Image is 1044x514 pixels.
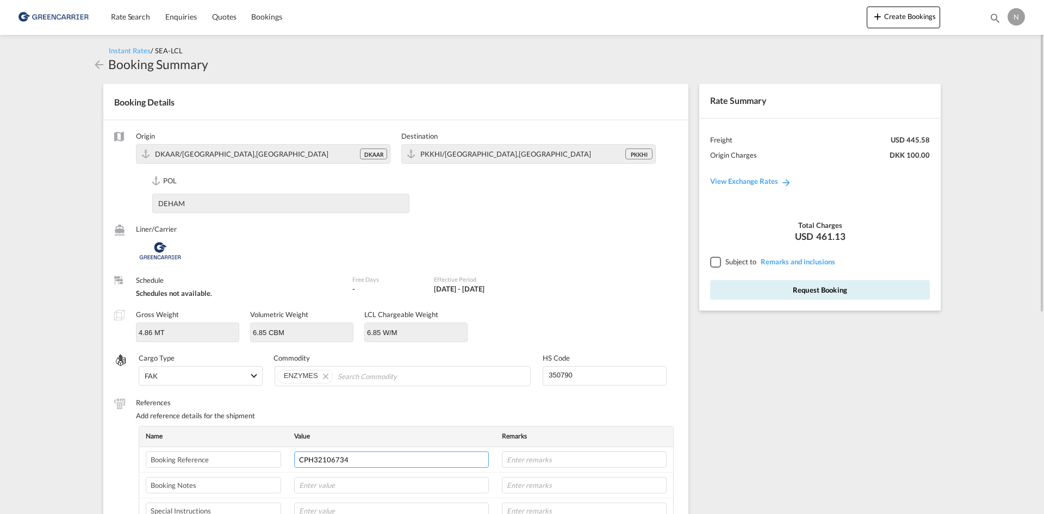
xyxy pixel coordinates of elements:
div: N [1008,8,1025,26]
label: References [136,398,678,407]
label: Commodity [274,353,532,363]
input: Chips input. [338,368,437,385]
label: POL [152,176,409,187]
label: Volumetric Weight [250,310,308,319]
md-icon: icon-arrow-left [92,58,105,71]
div: 01 Jul 2025 - 30 Sep 2025 [434,284,484,294]
md-icon: icon-arrow-right [781,177,792,188]
div: Total Charges [710,220,930,230]
label: Free Days [352,275,422,283]
div: Add reference details for the shipment [136,411,678,420]
img: b0b18ec08afe11efb1d4932555f5f09d.png [16,5,90,29]
label: LCL Chargeable Weight [364,310,438,319]
label: Destination [401,131,656,141]
div: Rate Summary [699,84,941,117]
div: Schedules not available. [136,288,341,298]
div: DEHAM [153,199,185,208]
input: Enter label [146,451,281,468]
div: Origin Charges [710,150,757,160]
md-select: Select Cargo type: FAK [139,366,263,386]
div: USD [710,230,930,243]
div: Greencarrier Consolidators [136,237,341,264]
label: Effective Period [434,275,531,283]
span: / SEA-LCL [151,46,183,55]
md-icon: icon-plus 400-fg [871,10,884,23]
img: Greencarrier Consolidators [136,237,184,264]
button: icon-plus 400-fgCreate Bookings [867,7,940,28]
input: Enter value [294,477,489,493]
label: Gross Weight [136,310,179,319]
span: Enquiries [165,12,197,21]
th: Remarks [495,426,673,447]
div: - [352,284,355,294]
span: Quotes [212,12,236,21]
div: DKAAR [360,148,387,159]
span: REMARKSINCLUSIONS [758,257,835,266]
span: Instant Rates [109,46,151,55]
div: icon-magnify [989,12,1001,28]
label: Liner/Carrier [136,224,341,234]
th: Name [139,426,288,447]
div: icon-arrow-left [92,55,108,73]
span: DKAAR/Aarhus,Europe [155,150,328,158]
span: Bookings [251,12,282,21]
button: Remove ENZYMES [316,370,332,381]
label: Cargo Type [139,353,263,363]
span: PKKHI/Karachi,Asia Pacific [420,150,591,158]
md-icon: icon-magnify [989,12,1001,24]
span: 461.13 [816,230,846,243]
span: Subject to [725,257,756,266]
label: HS Code [543,353,667,363]
div: DKK 100.00 [890,150,930,160]
div: Freight [710,135,732,145]
div: PKKHI [625,148,652,159]
md-chips-wrap: Chips container. Use arrow keys to select chips. [275,366,531,386]
div: Booking Summary [108,55,208,73]
span: Rate Search [111,12,150,21]
md-icon: /assets/icons/custom/liner-aaa8ad.svg [114,225,125,236]
th: Value [288,426,495,447]
a: View Exchange Rates [699,166,803,196]
span: Booking Details [114,97,175,107]
label: Schedule [136,275,341,285]
input: Enter remarks [502,451,667,468]
div: FAK [145,371,158,380]
div: USD 445.58 [891,135,930,145]
input: Enter label [146,477,281,493]
input: Enter remarks [502,477,667,493]
div: ENZYMES. Press delete to remove this chip. [284,370,320,381]
span: ENZYMES [284,371,318,380]
label: Origin [136,131,390,141]
button: Request Booking [710,280,930,300]
input: Enter HS Code [548,367,666,383]
input: Enter value [294,451,489,468]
